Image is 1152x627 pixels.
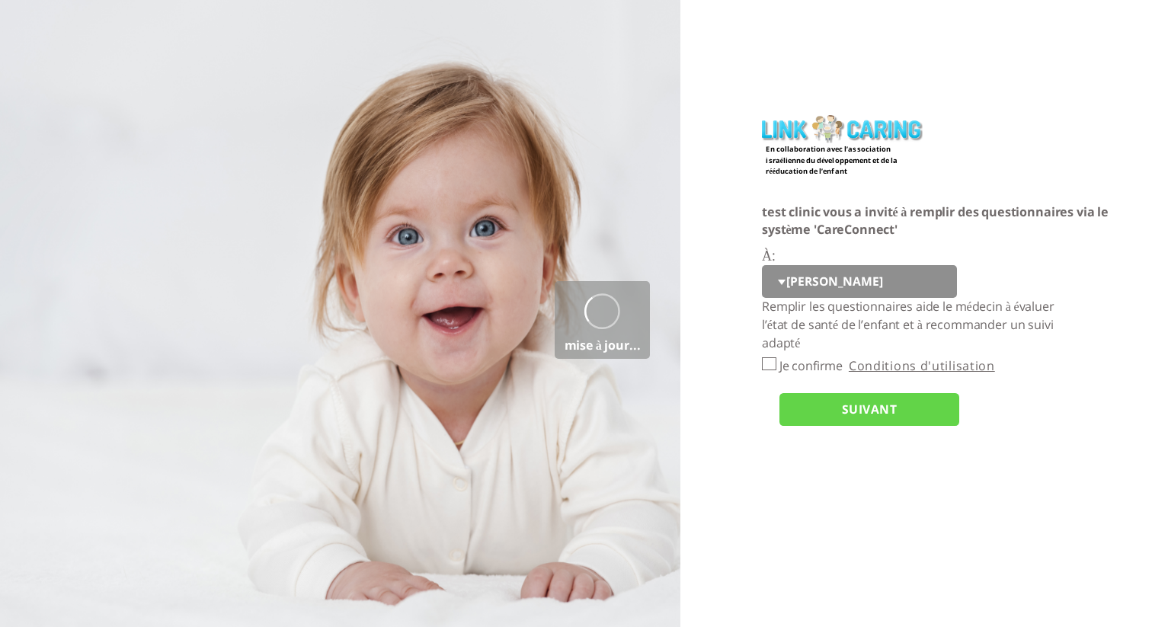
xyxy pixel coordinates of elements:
a: Conditions d'utilisation [849,357,995,374]
p: Remplir les questionnaires aide le médecin à évaluer l’état de santé de l’enfant et à recommander... [762,298,1069,352]
div: : [762,247,1152,298]
label: En collaboration avec l’association israélienne du développement et de la rééducation de l’enfant [766,144,920,154]
label: Je confirme [779,357,843,374]
label: mise à jour... [555,334,650,359]
input: SUIVANT [779,393,959,427]
span: test clinic vous a invité à remplir des questionnaires via le système 'CareConnect' [762,203,1109,238]
label: À [762,246,772,264]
